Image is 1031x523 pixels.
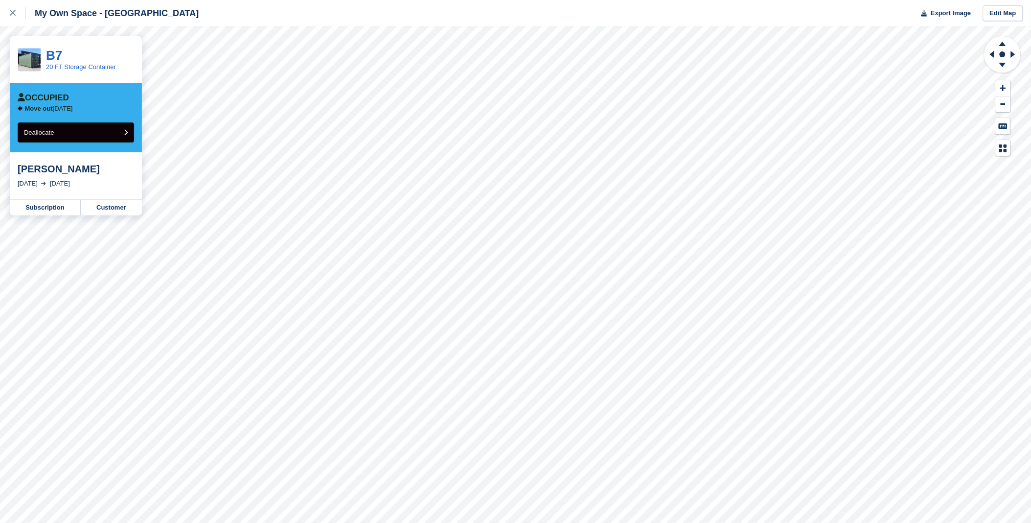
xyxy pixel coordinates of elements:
[916,5,971,22] button: Export Image
[25,105,73,113] p: [DATE]
[46,48,62,63] a: B7
[18,122,134,143] button: Deallocate
[996,80,1010,96] button: Zoom In
[996,140,1010,156] button: Map Legend
[18,106,23,111] img: arrow-left-icn-90495f2de72eb5bd0bd1c3c35deca35cc13f817d75bef06ecd7c0b315636ce7e.svg
[26,7,199,19] div: My Own Space - [GEOGRAPHIC_DATA]
[46,63,116,71] a: 20 FT Storage Container
[996,96,1010,113] button: Zoom Out
[81,200,142,215] a: Customer
[24,129,54,136] span: Deallocate
[18,179,38,189] div: [DATE]
[931,8,971,18] span: Export Image
[18,48,41,71] img: CSS_Pricing_20ftContainer_683x683.jpg
[18,163,134,175] div: [PERSON_NAME]
[983,5,1023,22] a: Edit Map
[41,182,46,186] img: arrow-right-light-icn-cde0832a797a2874e46488d9cf13f60e5c3a73dbe684e267c42b8395dfbc2abf.svg
[25,105,53,112] span: Move out
[18,93,69,103] div: Occupied
[10,200,81,215] a: Subscription
[50,179,70,189] div: [DATE]
[996,118,1010,134] button: Keyboard Shortcuts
